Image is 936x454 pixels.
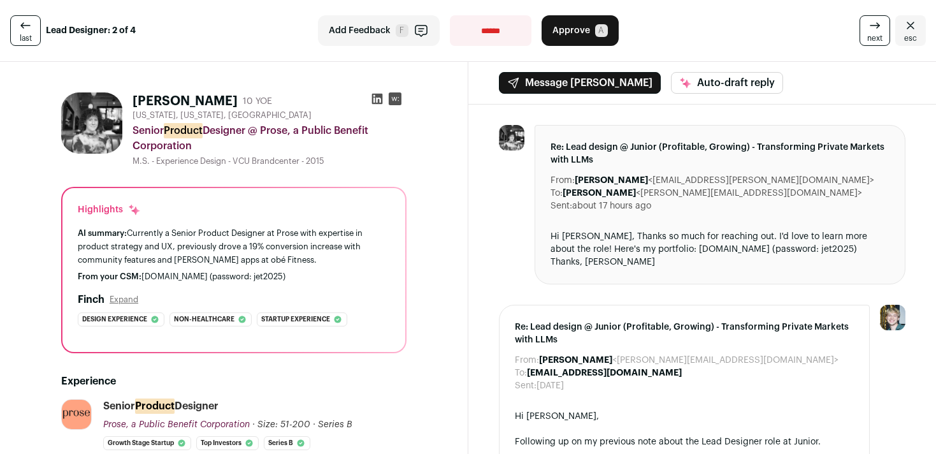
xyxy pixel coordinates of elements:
[103,399,219,413] div: Senior Designer
[329,24,391,37] span: Add Feedback
[78,203,141,216] div: Highlights
[595,24,608,37] span: A
[78,226,390,267] div: Currently a Senior Product Designer at Prose with expertise in product strategy and UX, previousl...
[575,176,648,185] b: [PERSON_NAME]
[196,436,259,450] li: Top Investors
[575,174,874,187] dd: <[EMAIL_ADDRESS][PERSON_NAME][DOMAIN_NAME]>
[895,15,926,46] a: Close
[539,354,839,367] dd: <[PERSON_NAME][EMAIL_ADDRESS][DOMAIN_NAME]>
[551,200,572,212] dt: Sent:
[82,313,147,326] span: Design experience
[103,436,191,450] li: Growth Stage Startup
[133,156,407,166] div: M.S. - Experience Design - VCU Brandcenter - 2015
[515,379,536,392] dt: Sent:
[527,369,682,377] b: [EMAIL_ADDRESS][DOMAIN_NAME]
[243,95,272,108] div: 10 YOE
[539,356,612,365] b: [PERSON_NAME]
[313,418,315,431] span: ·
[46,24,136,37] strong: Lead Designer: 2 of 4
[880,305,905,330] img: 6494470-medium_jpg
[551,187,563,200] dt: To:
[572,200,651,212] dd: about 17 hours ago
[261,313,330,326] span: Startup experience
[133,110,312,121] span: [US_STATE], [US_STATE], [GEOGRAPHIC_DATA]
[20,33,32,43] span: last
[264,436,310,450] li: Series B
[904,33,917,43] span: esc
[671,72,783,94] button: Auto-draft reply
[135,399,175,414] mark: Product
[133,92,238,110] h1: [PERSON_NAME]
[133,123,407,154] div: Senior Designer @ Prose, a Public Benefit Corporation
[563,187,862,200] dd: <[PERSON_NAME][EMAIL_ADDRESS][DOMAIN_NAME]>
[552,24,590,37] span: Approve
[78,229,127,237] span: AI summary:
[252,420,310,429] span: · Size: 51-200
[164,123,203,138] mark: Product
[515,410,854,423] div: Hi [PERSON_NAME],
[542,15,619,46] button: Approve A
[860,15,890,46] a: next
[551,141,890,166] span: Re: Lead design @ Junior (Profitable, Growing) - Transforming Private Markets with LLMs
[78,272,390,282] div: [DOMAIN_NAME] (password: jet2025)
[563,189,636,198] b: [PERSON_NAME]
[174,313,234,326] span: Non-healthcare
[61,92,122,154] img: 74b0099eba9fd6f6e39e7ba392b1e1c4d347912e5c3b957657a231e4900df592
[515,321,854,346] span: Re: Lead design @ Junior (Profitable, Growing) - Transforming Private Markets with LLMs
[78,272,141,281] span: From your CSM:
[318,420,352,429] span: Series B
[61,374,407,389] h2: Experience
[536,379,564,392] dd: [DATE]
[10,15,41,46] a: last
[551,174,575,187] dt: From:
[110,295,138,305] button: Expand
[499,72,661,94] button: Message [PERSON_NAME]
[103,420,250,429] span: Prose, a Public Benefit Corporation
[499,125,524,150] img: 74b0099eba9fd6f6e39e7ba392b1e1c4d347912e5c3b957657a231e4900df592
[318,15,440,46] button: Add Feedback F
[78,292,104,307] h2: Finch
[515,354,539,367] dt: From:
[867,33,882,43] span: next
[515,367,527,379] dt: To:
[515,436,854,448] div: Following up on my previous note about the Lead Designer role at Junior.
[396,24,408,37] span: F
[62,400,91,429] img: 449a365faa5e75701a5f8880b61d985f6455d634db45ecc68c5c60cbe7d4f9c0.jpg
[551,230,890,268] div: Hi [PERSON_NAME], Thanks so much for reaching out. I'd love to learn more about the role! Here's ...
